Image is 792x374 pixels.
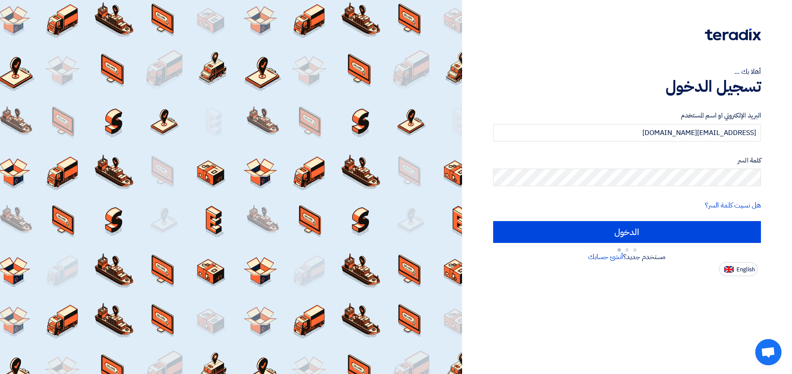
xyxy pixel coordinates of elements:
a: هل نسيت كلمة السر؟ [705,200,761,211]
img: Teradix logo [705,28,761,41]
div: مستخدم جديد؟ [493,252,761,262]
div: Open chat [755,339,781,365]
div: أهلا بك ... [493,66,761,77]
button: English [719,262,757,276]
a: أنشئ حسابك [588,252,623,262]
input: أدخل بريد العمل الإلكتروني او اسم المستخدم الخاص بك ... [493,124,761,142]
span: English [736,267,755,273]
label: البريد الإلكتروني او اسم المستخدم [493,111,761,121]
label: كلمة السر [493,156,761,166]
h1: تسجيل الدخول [493,77,761,96]
input: الدخول [493,221,761,243]
img: en-US.png [724,266,734,273]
